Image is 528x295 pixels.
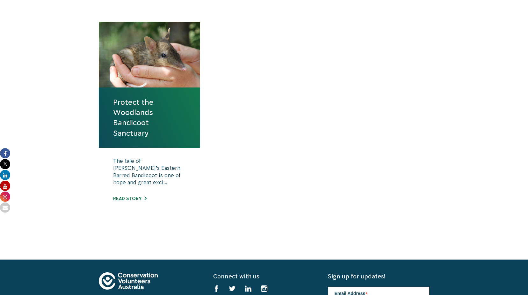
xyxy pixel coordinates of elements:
[99,272,158,290] img: logo-footer.svg
[113,157,186,189] p: The tale of [PERSON_NAME]’s Eastern Barred Bandicoot is one of hope and great exci...
[213,272,315,280] h5: Connect with us
[113,97,186,138] a: Protect the Woodlands Bandicoot Sanctuary
[328,272,429,280] h5: Sign up for updates!
[113,196,147,201] a: Read story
